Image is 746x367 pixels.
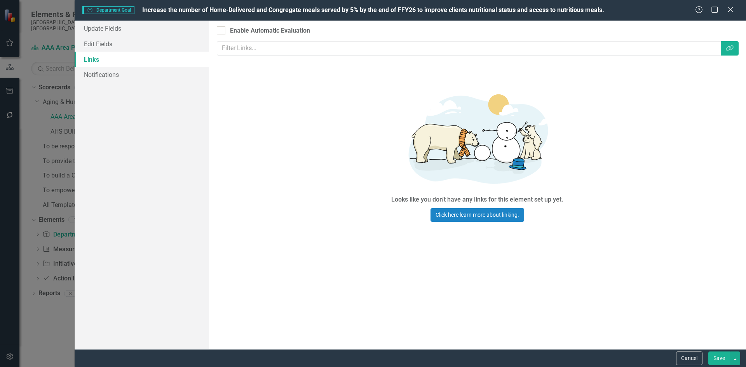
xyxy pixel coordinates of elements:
[217,41,722,56] input: Filter Links...
[75,67,209,82] a: Notifications
[82,6,134,14] span: Department Goal
[391,195,563,204] div: Looks like you don't have any links for this element set up yet.
[361,83,594,194] img: Getting started
[75,36,209,52] a: Edit Fields
[230,26,310,35] div: Enable Automatic Evaluation
[75,52,209,67] a: Links
[431,208,524,222] a: Click here learn more about linking.
[676,351,702,365] button: Cancel
[75,21,209,36] a: Update Fields
[142,6,604,14] span: Increase the number of Home-Delivered and Congregate meals served by 5% by the end of FFY26 to im...
[708,351,730,365] button: Save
